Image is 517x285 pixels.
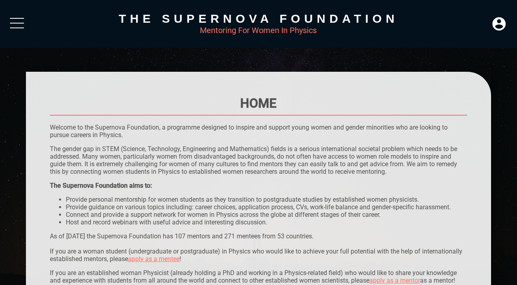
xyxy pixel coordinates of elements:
[50,96,467,111] h1: Home
[50,145,467,175] p: The gender gap in STEM (Science, Technology, Engineering and Mathematics) fields is a serious int...
[50,124,467,139] p: Welcome to the Supernova Foundation, a programme designed to inspire and support young women and ...
[50,269,467,284] p: If you are an established woman Physicist (already holding a PhD and working in a Physics-related...
[369,277,420,284] a: apply as a mentor
[128,255,180,263] a: apply as a mentee
[66,218,467,226] li: Host and record webinars with useful advice and interesting discussion.
[50,232,467,263] p: As of [DATE] the Supernova Foundation has 107 mentors and 271 mentees from 53 countries. If you a...
[26,12,491,26] div: The Supernova Foundation
[50,182,467,189] div: The Supernova Foundation aims to:
[26,26,491,35] div: Mentoring For Women In Physics
[66,203,467,211] li: Provide guidance on various topics including: career choices, application process, CVs, work-life...
[66,211,467,218] li: Connect and provide a support network for women in Physics across the globe at different stages o...
[66,196,467,203] li: Provide personal mentorship for women students as they transition to postgraduate studies by esta...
